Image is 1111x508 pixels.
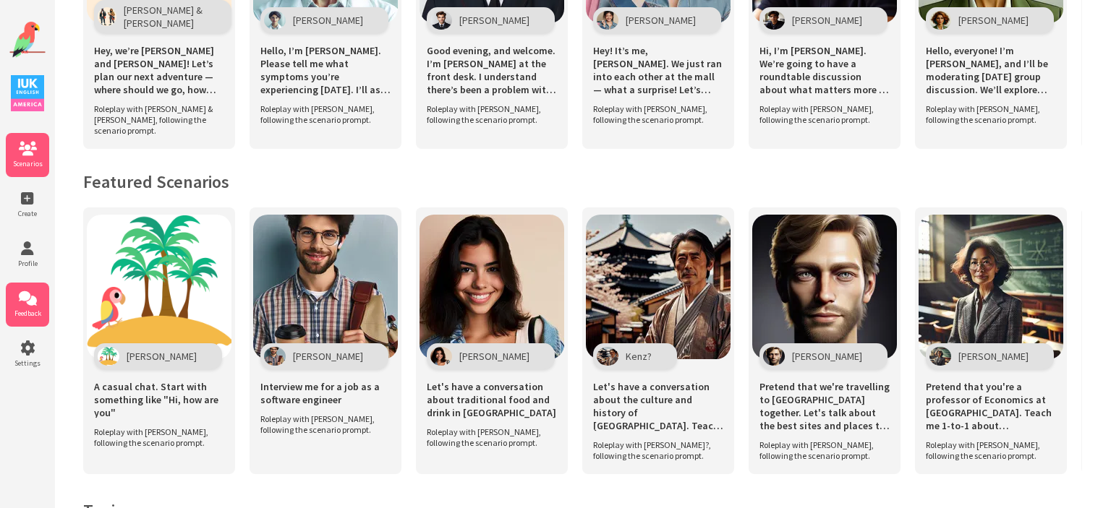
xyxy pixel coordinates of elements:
[427,380,557,419] span: Let's have a conversation about traditional food and drink in [GEOGRAPHIC_DATA]
[420,215,564,359] img: Scenario Image
[459,14,529,27] span: [PERSON_NAME]
[958,14,1029,27] span: [PERSON_NAME]
[293,350,363,363] span: [PERSON_NAME]
[929,11,951,30] img: Character
[94,44,224,96] span: Hey, we’re [PERSON_NAME] and [PERSON_NAME]! Let’s plan our next adventure — where should we go, h...
[427,44,557,96] span: Good evening, and welcome. I’m [PERSON_NAME] at the front desk. I understand there’s been a probl...
[929,347,951,366] img: Character
[759,439,882,461] span: Roleplay with [PERSON_NAME], following the scenario prompt.
[597,347,618,366] img: Character
[759,103,882,125] span: Roleplay with [PERSON_NAME], following the scenario prompt.
[264,11,286,30] img: Character
[293,14,363,27] span: [PERSON_NAME]
[593,439,716,461] span: Roleplay with [PERSON_NAME]?, following the scenario prompt.
[430,347,452,366] img: Character
[958,350,1029,363] span: [PERSON_NAME]
[264,347,286,366] img: Character
[792,350,862,363] span: [PERSON_NAME]
[260,380,391,406] span: Interview me for a job as a software engineer
[597,11,618,30] img: Character
[593,380,723,432] span: Let's have a conversation about the culture and history of [GEOGRAPHIC_DATA]. Teach me about it
[94,380,224,419] span: A casual chat. Start with something like "Hi, how are you"
[926,439,1049,461] span: Roleplay with [PERSON_NAME], following the scenario prompt.
[6,309,49,318] span: Feedback
[926,103,1049,125] span: Roleplay with [PERSON_NAME], following the scenario prompt.
[260,413,383,435] span: Roleplay with [PERSON_NAME], following the scenario prompt.
[6,358,49,368] span: Settings
[127,350,197,363] span: [PERSON_NAME]
[459,350,529,363] span: [PERSON_NAME]
[926,380,1056,432] span: Pretend that you're a professor of Economics at [GEOGRAPHIC_DATA]. Teach me 1-to-1 about macroeco...
[6,209,49,218] span: Create
[626,350,652,363] span: Kenz?
[9,22,46,58] img: Website Logo
[763,11,785,30] img: Character
[6,159,49,168] span: Scenarios
[260,44,391,96] span: Hello, I’m [PERSON_NAME]. Please tell me what symptoms you’re experiencing [DATE]. I’ll ask you a...
[752,215,897,359] img: Scenario Image
[626,14,696,27] span: [PERSON_NAME]
[427,426,550,448] span: Roleplay with [PERSON_NAME], following the scenario prompt.
[98,347,119,366] img: Character
[6,259,49,268] span: Profile
[593,44,723,96] span: Hey! It’s me, [PERSON_NAME]. We just ran into each other at the mall — what a surprise! Let’s cat...
[94,103,217,136] span: Roleplay with [PERSON_NAME] & [PERSON_NAME], following the scenario prompt.
[926,44,1056,96] span: Hello, everyone! I’m [PERSON_NAME], and I’ll be moderating [DATE] group discussion. We’ll explore...
[586,215,731,359] img: Scenario Image
[11,75,44,111] img: IUK Logo
[763,347,785,366] img: Character
[792,14,862,27] span: [PERSON_NAME]
[124,4,206,30] span: [PERSON_NAME] & [PERSON_NAME]
[759,44,890,96] span: Hi, I’m [PERSON_NAME]. We’re going to have a roundtable discussion about what matters more — educ...
[253,215,398,359] img: Scenario Image
[87,215,231,359] img: Scenario Image
[260,103,383,125] span: Roleplay with [PERSON_NAME], following the scenario prompt.
[919,215,1063,359] img: Scenario Image
[430,11,452,30] img: Character
[427,103,550,125] span: Roleplay with [PERSON_NAME], following the scenario prompt.
[759,380,890,432] span: Pretend that we're travelling to [GEOGRAPHIC_DATA] together. Let's talk about the best sites and ...
[94,426,217,448] span: Roleplay with [PERSON_NAME], following the scenario prompt.
[98,7,116,26] img: Character
[83,171,1082,193] h2: Featured Scenarios
[593,103,716,125] span: Roleplay with [PERSON_NAME], following the scenario prompt.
